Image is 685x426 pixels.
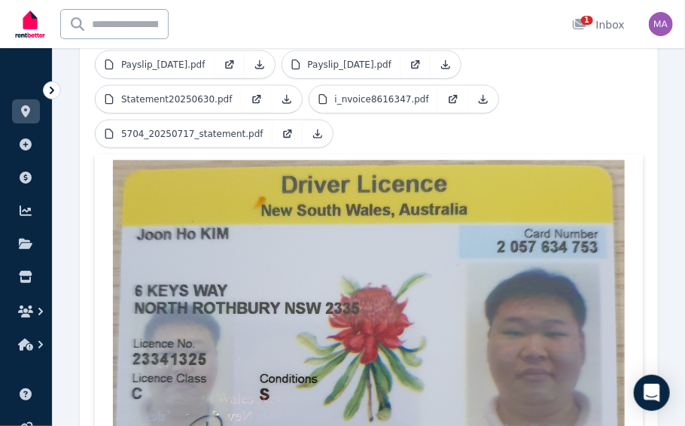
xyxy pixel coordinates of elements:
img: RentBetter [12,5,48,43]
img: Matthew [649,12,673,36]
a: Download Attachment [431,51,461,78]
a: Statement20250630.pdf [96,86,242,113]
a: Open in new Tab [400,51,431,78]
p: Payslip_[DATE].pdf [121,59,205,71]
div: Inbox [572,17,625,32]
a: Download Attachment [245,51,275,78]
div: Open Intercom Messenger [634,375,670,411]
p: 5704_20250717_statement.pdf [121,128,263,140]
span: 1 [581,16,593,25]
p: i_nvoice8616347.pdf [335,93,429,105]
a: 5704_20250717_statement.pdf [96,120,272,148]
a: Open in new Tab [438,86,468,113]
a: Download Attachment [303,120,333,148]
a: i_nvoice8616347.pdf [309,86,438,113]
a: Download Attachment [272,86,302,113]
p: Statement20250630.pdf [121,93,233,105]
a: Download Attachment [468,86,498,113]
a: Open in new Tab [215,51,245,78]
a: Payslip_[DATE].pdf [96,51,215,78]
a: Open in new Tab [242,86,272,113]
p: Payslip_[DATE].pdf [308,59,392,71]
a: Payslip_[DATE].pdf [282,51,401,78]
a: Open in new Tab [272,120,303,148]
